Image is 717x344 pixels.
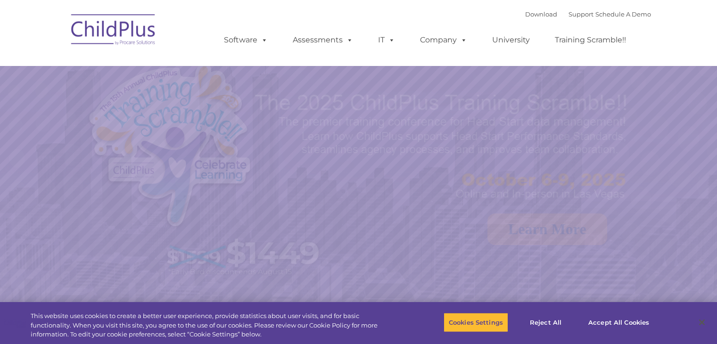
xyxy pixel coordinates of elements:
img: ChildPlus by Procare Solutions [66,8,161,55]
a: Assessments [283,31,363,49]
a: University [483,31,539,49]
button: Close [692,312,712,333]
button: Reject All [516,312,575,332]
a: Company [411,31,477,49]
a: Support [569,10,593,18]
a: Training Scramble!! [545,31,635,49]
button: Cookies Settings [444,312,508,332]
a: Software [214,31,277,49]
font: | [525,10,651,18]
button: Accept All Cookies [583,312,654,332]
a: Schedule A Demo [595,10,651,18]
a: Download [525,10,557,18]
a: IT [369,31,404,49]
a: Learn More [487,213,607,245]
div: This website uses cookies to create a better user experience, provide statistics about user visit... [31,311,395,339]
